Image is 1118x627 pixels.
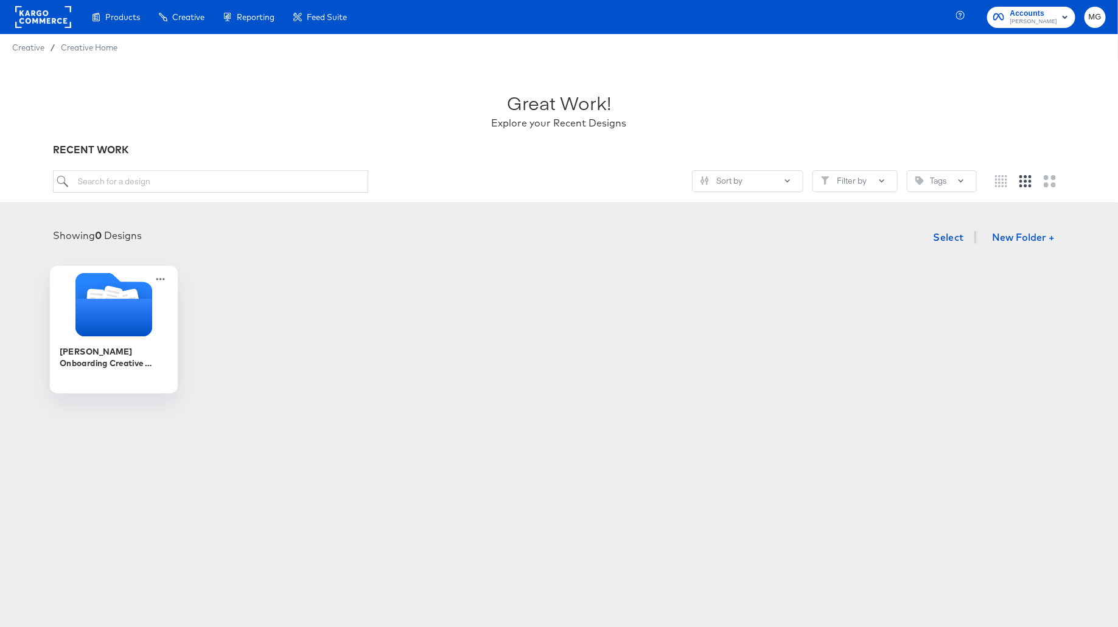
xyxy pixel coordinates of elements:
a: Creative Home [61,43,117,52]
div: RECENT WORK [53,143,1065,157]
span: / [44,43,61,52]
span: MG [1089,10,1101,24]
button: MG [1085,7,1106,28]
span: Reporting [237,12,274,22]
span: Select [933,229,964,246]
div: Showing Designs [53,229,142,243]
span: Creative [12,43,44,52]
button: Accounts[PERSON_NAME] [987,7,1075,28]
button: FilterFilter by [812,170,898,192]
span: [PERSON_NAME] [1010,17,1057,27]
div: Great Work! [507,90,611,116]
strong: 0 [95,229,102,241]
button: SlidersSort by [692,170,803,192]
button: Select [928,225,969,249]
span: Feed Suite [307,12,347,22]
svg: Tag [915,176,924,185]
input: Search for a design [53,170,368,193]
div: Explore your Recent Designs [492,116,627,130]
svg: Filter [821,176,830,185]
span: Creative [172,12,204,22]
svg: Medium grid [1019,175,1032,187]
button: New Folder + [982,227,1065,250]
div: [PERSON_NAME] Onboarding Creative Overlays [50,266,178,393]
svg: Sliders [700,176,709,185]
svg: Large grid [1044,175,1056,187]
button: TagTags [907,170,977,192]
div: [PERSON_NAME] Onboarding Creative Overlays [59,345,168,369]
span: Products [105,12,140,22]
svg: Folder [50,272,178,336]
svg: Small grid [995,175,1007,187]
span: Accounts [1010,7,1057,20]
